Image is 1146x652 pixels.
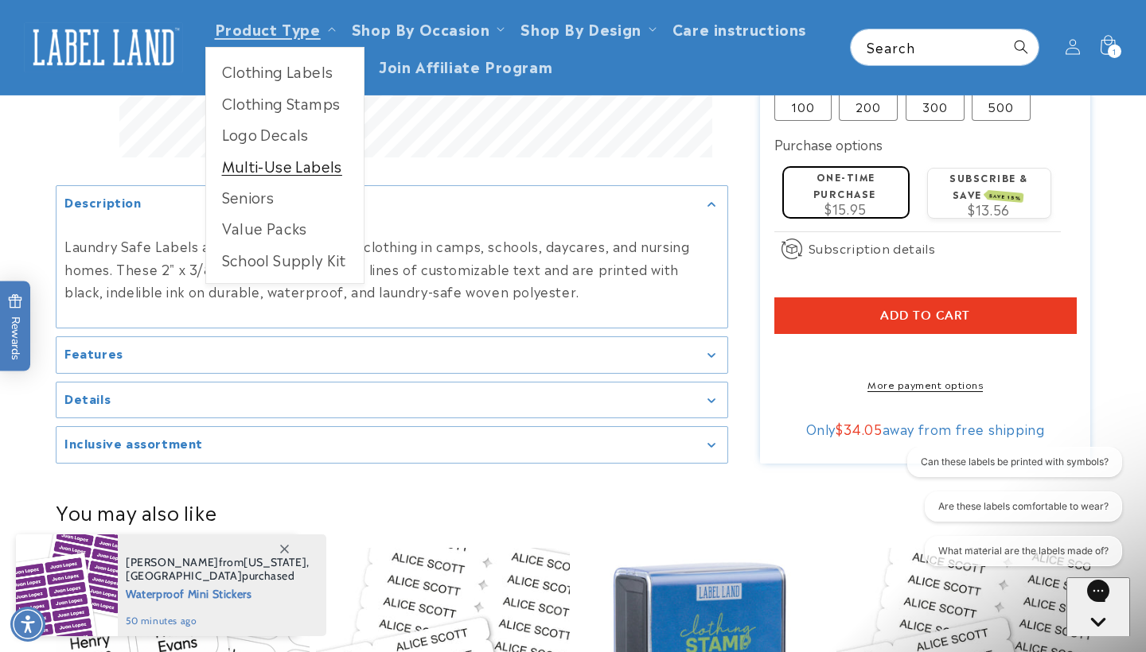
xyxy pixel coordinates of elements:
[57,382,727,418] summary: Details
[206,150,364,181] a: Multi-Use Labels
[126,614,310,628] span: 50 minutes ago
[56,499,1090,524] h2: You may also like
[968,200,1010,219] span: $13.56
[24,22,183,72] img: Label Land
[206,244,364,275] a: School Supply Kit
[126,556,310,583] span: from , purchased
[813,169,876,200] label: One-time purchase
[1113,45,1117,58] span: 1
[126,569,242,583] span: [GEOGRAPHIC_DATA]
[880,309,970,323] span: Add to cart
[8,294,23,360] span: Rewards
[809,239,936,258] span: Subscription details
[949,170,1028,201] label: Subscribe & save
[1066,577,1130,636] iframe: Gorgias live chat messenger
[672,19,806,37] span: Care instructions
[206,181,364,212] a: Seniors
[64,435,203,451] h2: Inclusive assortment
[520,17,641,39] a: Shop By Design
[774,421,1077,437] div: Only away from free shipping
[844,419,883,438] span: 34.05
[839,92,898,121] label: 200
[972,92,1031,121] label: 500
[57,427,727,463] summary: Inclusive assortment
[836,419,844,438] span: $
[18,17,189,78] a: Label Land
[10,607,45,642] div: Accessibility Menu
[57,337,727,373] summary: Features
[206,212,364,243] a: Value Packs
[824,199,867,218] span: $15.95
[379,56,552,75] span: Join Affiliate Program
[64,195,142,211] h2: Description
[13,525,201,572] iframe: Sign Up via Text for Offers
[774,297,1077,334] button: Add to cart
[205,10,342,47] summary: Product Type
[511,10,662,47] summary: Shop By Design
[64,345,123,361] h2: Features
[126,583,310,603] span: Waterproof Mini Stickers
[64,235,719,303] p: Laundry Safe Labels are perfect for labeling clothing in camps, schools, daycares, and nursing ho...
[774,134,883,153] label: Purchase options
[663,10,816,47] a: Care instructions
[774,377,1077,391] a: More payment options
[774,92,832,121] label: 100
[906,92,965,121] label: 300
[206,118,364,149] a: Logo Decals
[885,447,1130,580] iframe: Gorgias live chat conversation starters
[206,87,364,118] a: Clothing Stamps
[342,10,512,47] summary: Shop By Occasion
[986,190,1023,203] span: SAVE 15%
[215,17,321,39] a: Product Type
[244,555,306,569] span: [US_STATE]
[369,47,562,84] a: Join Affiliate Program
[352,19,490,37] span: Shop By Occasion
[57,187,727,223] summary: Description
[206,56,364,87] a: Clothing Labels
[64,390,111,406] h2: Details
[1004,29,1039,64] button: Search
